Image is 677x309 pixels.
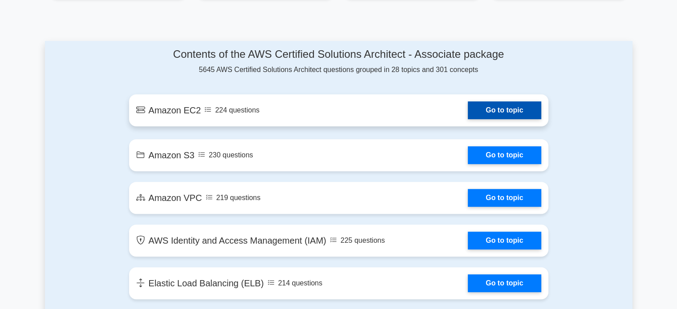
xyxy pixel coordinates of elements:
h4: Contents of the AWS Certified Solutions Architect - Associate package [129,48,548,61]
a: Go to topic [468,189,541,207]
a: Go to topic [468,101,541,119]
a: Go to topic [468,232,541,249]
a: Go to topic [468,146,541,164]
a: Go to topic [468,274,541,292]
div: 5645 AWS Certified Solutions Architect questions grouped in 28 topics and 301 concepts [129,48,548,75]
